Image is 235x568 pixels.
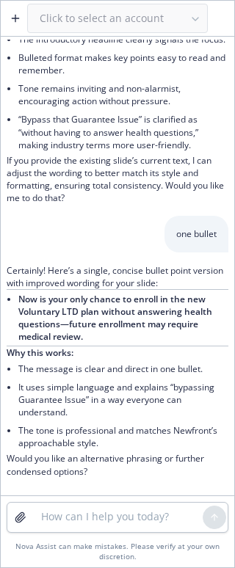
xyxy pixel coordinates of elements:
li: Tone remains inviting and non-alarmist, encouraging action without pressure. [18,79,228,110]
li: The tone is professional and matches Newfront’s approachable style. [18,421,228,452]
li: It uses simple language and explains “bypassing Guarantee Issue” in a way everyone can understand. [18,378,228,421]
li: The message is clear and direct in one bullet. [18,360,228,378]
li: Bulleted format makes key points easy to read and remember. [18,48,228,79]
li: The introductory headline clearly signals the focus. [18,30,228,48]
p: Would you like an alternative phrasing or further condensed options? [7,452,228,477]
span: Now is your only chance to enroll in the new Voluntary LTD plan without answering health question... [18,293,212,343]
p: Certainly! Here’s a single, concise bullet point version with improved wording for your slide: [7,264,228,289]
p: If you provide the existing slide’s current text, I can adjust the wording to better match its st... [7,154,228,205]
p: one bullet [176,227,217,240]
button: Create a new chat [4,7,27,30]
div: Nova Assist can make mistakes. Please verify at your own discretion. [7,542,228,561]
li: “Bypass that Guarantee Issue” is clarified as “without having to answer health questions,” making... [18,110,228,153]
span: Why this works: [7,346,73,359]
